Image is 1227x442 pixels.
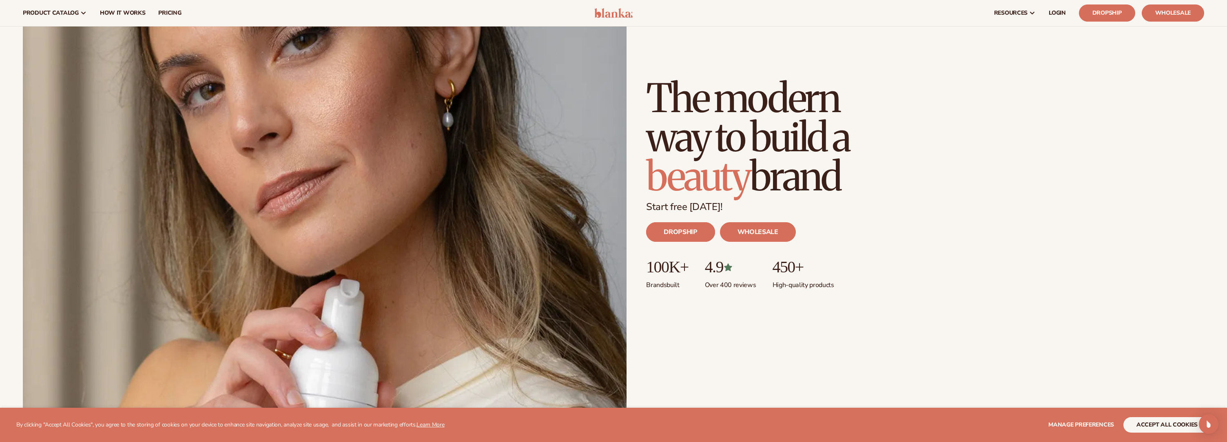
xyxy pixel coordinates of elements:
[1123,417,1211,433] button: accept all cookies
[646,79,907,196] h1: The modern way to build a brand
[773,276,834,290] p: High-quality products
[1142,4,1204,22] a: Wholesale
[1079,4,1135,22] a: Dropship
[1048,417,1114,433] button: Manage preferences
[705,258,756,276] p: 4.9
[594,8,633,18] img: logo
[1199,414,1218,434] div: Open Intercom Messenger
[1049,10,1066,16] span: LOGIN
[416,421,444,429] a: Learn More
[1048,421,1114,429] span: Manage preferences
[646,276,688,290] p: Brands built
[720,222,796,242] a: WHOLESALE
[705,276,756,290] p: Over 400 reviews
[16,422,445,429] p: By clicking "Accept All Cookies", you agree to the storing of cookies on your device to enhance s...
[773,258,834,276] p: 450+
[100,10,146,16] span: How It Works
[646,222,715,242] a: DROPSHIP
[994,10,1028,16] span: resources
[23,10,79,16] span: product catalog
[158,10,181,16] span: pricing
[646,152,750,201] span: beauty
[646,258,688,276] p: 100K+
[646,201,1204,213] p: Start free [DATE]!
